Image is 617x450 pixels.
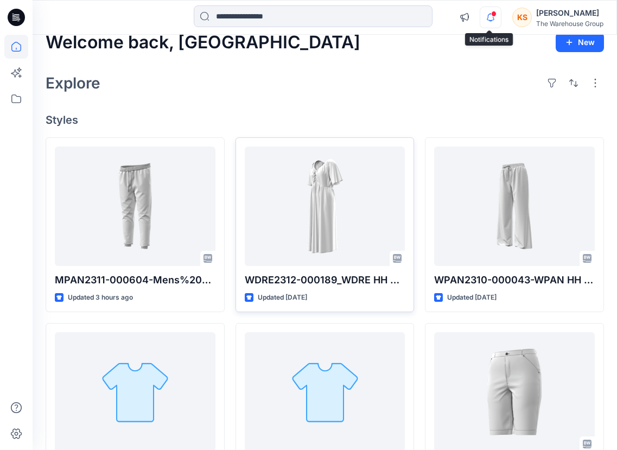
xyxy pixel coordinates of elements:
h4: Styles [46,113,604,126]
p: WPAN2310-000043-WPAN HH WIDE SIDE STRIPE Correction [434,272,595,288]
button: New [556,33,604,52]
h2: Welcome back, [GEOGRAPHIC_DATA] [46,33,360,53]
h2: Explore [46,74,100,92]
div: KS [512,8,532,27]
div: The Warehouse Group [536,20,603,28]
p: Updated 3 hours ago [68,292,133,303]
a: WPAN2310-000043-WPAN HH WIDE SIDE STRIPE Correction [434,147,595,266]
div: [PERSON_NAME] [536,7,603,20]
p: MPAN2311-000604-Mens%20Pants Correction [55,272,215,288]
p: Updated [DATE] [258,292,307,303]
p: Updated [DATE] [447,292,497,303]
p: WDRE2312-000189_WDRE HH SS [PERSON_NAME] [245,272,405,288]
a: WDRE2312-000189_WDRE HH SS JANINE MIDI [245,147,405,266]
a: MPAN2311-000604-Mens%20Pants Correction [55,147,215,266]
